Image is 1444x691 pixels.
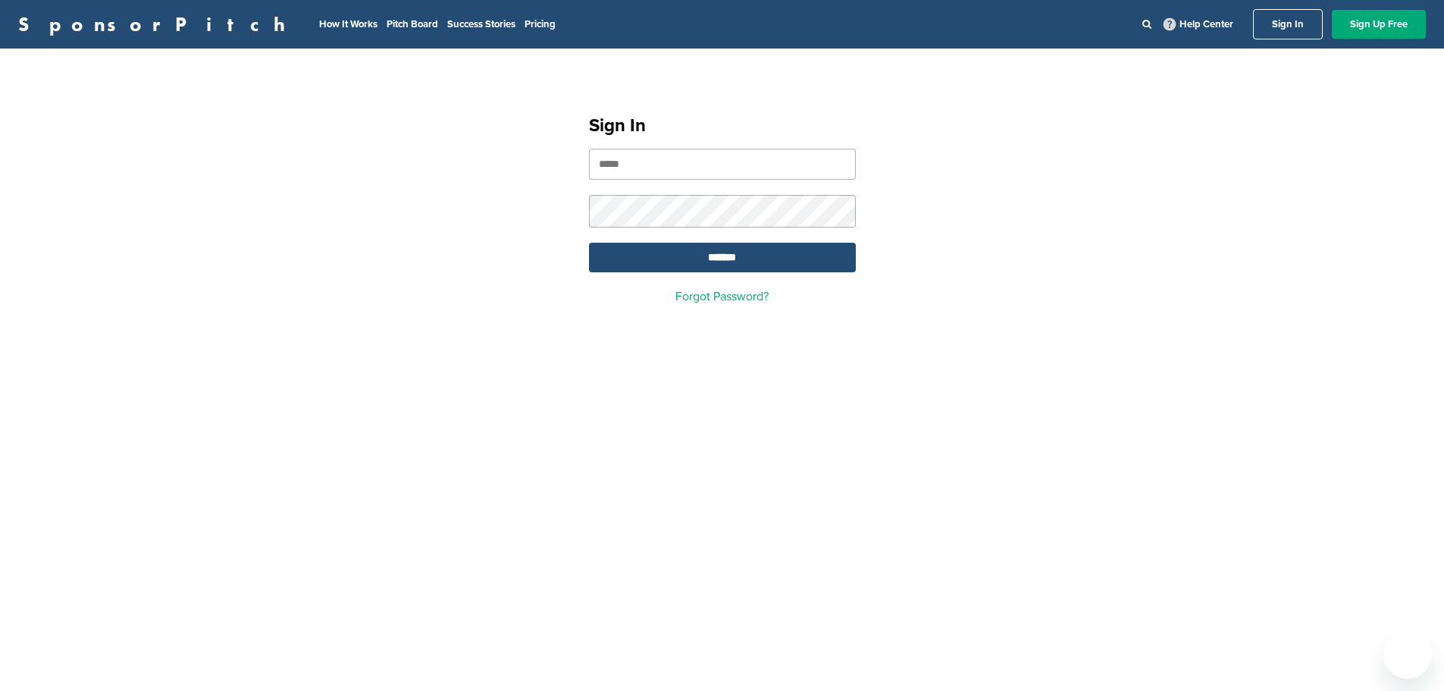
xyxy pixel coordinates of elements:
a: Sign Up Free [1332,10,1426,39]
a: Help Center [1161,15,1236,33]
a: How It Works [319,18,377,30]
iframe: Button to launch messaging window [1383,630,1432,679]
a: Success Stories [447,18,515,30]
h1: Sign In [589,112,856,140]
a: Sign In [1253,9,1323,39]
a: Pricing [525,18,556,30]
a: Forgot Password? [675,289,769,304]
a: SponsorPitch [18,14,295,34]
a: Pitch Board [387,18,438,30]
